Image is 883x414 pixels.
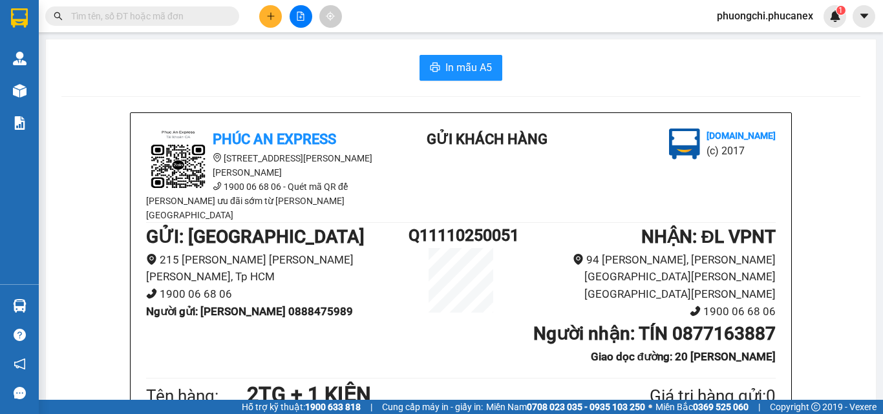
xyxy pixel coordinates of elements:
[836,6,846,15] sup: 1
[811,402,820,411] span: copyright
[858,10,870,22] span: caret-down
[707,130,776,141] b: [DOMAIN_NAME]
[305,402,361,412] strong: 1900 633 818
[13,84,27,98] img: warehouse-icon
[427,131,548,147] b: Gửi khách hàng
[707,143,776,159] li: (c) 2017
[14,329,26,341] span: question-circle
[669,129,700,160] img: logo.jpg
[146,305,353,318] b: Người gửi : [PERSON_NAME] 0888475989
[242,400,361,414] span: Hỗ trợ kỹ thuật:
[296,12,305,21] span: file-add
[591,350,776,363] b: Giao dọc đường: 20 [PERSON_NAME]
[213,153,222,162] span: environment
[14,387,26,399] span: message
[146,383,247,409] div: Tên hàng:
[420,55,502,81] button: printerIn mẫu A5
[486,400,645,414] span: Miền Nam
[641,226,776,247] b: NHẬN : ĐL VPNT
[838,6,843,15] span: 1
[13,299,27,313] img: warehouse-icon
[11,8,28,28] img: logo-vxr
[587,383,776,409] div: Giá trị hàng gửi: 0
[13,52,27,65] img: warehouse-icon
[146,129,211,193] img: logo.jpg
[326,12,335,21] span: aim
[573,254,584,265] span: environment
[71,9,224,23] input: Tìm tên, số ĐT hoặc mã đơn
[382,400,483,414] span: Cung cấp máy in - giấy in:
[290,5,312,28] button: file-add
[693,402,749,412] strong: 0369 525 060
[213,181,222,191] span: phone
[146,180,379,222] li: 1900 06 68 06 - Quét mã QR để [PERSON_NAME] ưu đãi sớm từ [PERSON_NAME][GEOGRAPHIC_DATA]
[527,402,645,412] strong: 0708 023 035 - 0935 103 250
[533,323,776,344] b: Người nhận : TÍN 0877163887
[146,151,379,180] li: [STREET_ADDRESS][PERSON_NAME][PERSON_NAME]
[247,378,587,411] h1: 2TG + 1 KIỆN
[146,226,365,247] b: GỬI : [GEOGRAPHIC_DATA]
[430,62,440,74] span: printer
[146,288,157,299] span: phone
[370,400,372,414] span: |
[13,116,27,130] img: solution-icon
[655,400,749,414] span: Miền Bắc
[213,131,336,147] b: Phúc An Express
[648,404,652,409] span: ⚪️
[690,305,701,316] span: phone
[54,12,63,21] span: search
[513,251,776,303] li: 94 [PERSON_NAME], [PERSON_NAME][GEOGRAPHIC_DATA][PERSON_NAME][GEOGRAPHIC_DATA][PERSON_NAME]
[266,12,275,21] span: plus
[829,10,841,22] img: icon-new-feature
[758,400,760,414] span: |
[707,8,824,24] span: phuongchi.phucanex
[445,59,492,76] span: In mẫu A5
[319,5,342,28] button: aim
[853,5,875,28] button: caret-down
[146,285,409,303] li: 1900 06 68 06
[409,223,513,248] h1: Q11110250051
[146,254,157,265] span: environment
[259,5,282,28] button: plus
[513,303,776,320] li: 1900 06 68 06
[146,251,409,285] li: 215 [PERSON_NAME] [PERSON_NAME] [PERSON_NAME], Tp HCM
[14,358,26,370] span: notification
